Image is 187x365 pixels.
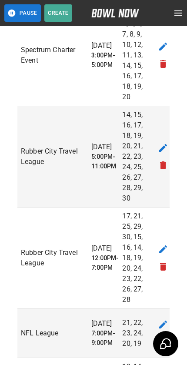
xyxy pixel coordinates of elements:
button: Pause [4,4,41,22]
button: edit [154,38,172,55]
p: [DATE] [91,243,119,254]
button: remove [154,258,172,275]
p: 17, 21, 25, 29, 30, 15, 16, 14, 18, 19, 20, 24, 23, 22, 26, 27, 28 [122,211,147,305]
p: NFL League [21,328,88,338]
button: open drawer [170,4,187,22]
h6: 12:00PM-7:00PM [91,254,119,273]
button: edit [154,139,172,157]
p: [DATE] [91,40,119,51]
p: [DATE] [91,318,119,329]
p: Rubber City Travel League [21,248,88,268]
p: 14, 15, 16, 17, 18, 19, 20, 21, 22, 23, 24, 25, 26, 27, 28, 29, 30 [122,110,147,204]
img: logo [91,9,139,17]
button: edit [154,241,172,258]
p: [DATE] [91,142,119,152]
button: Create [44,4,72,22]
h6: 5:00PM-11:00PM [91,152,119,171]
button: remove [154,157,172,174]
p: 1, 2, 3, 4, 5, 6, 7, 8, 9, 10, 12, 11, 13, 14, 15, 16, 17, 18, 19, 20 [122,8,147,102]
h6: 7:00PM-9:00PM [91,329,119,348]
h6: 3:00PM-5:00PM [91,51,119,70]
p: Spectrum Charter Event [21,45,88,66]
p: Rubber City Travel League [21,146,88,167]
button: remove [154,55,172,73]
button: edit [154,316,172,333]
p: 21, 22, 23, 24, 20, 19 [122,318,147,349]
